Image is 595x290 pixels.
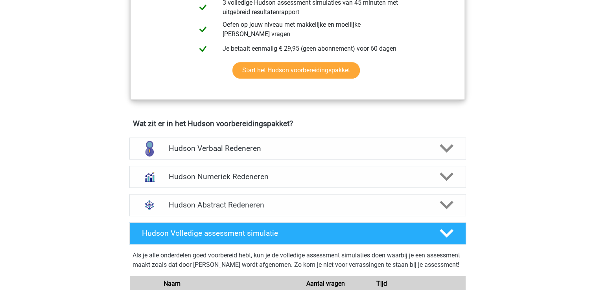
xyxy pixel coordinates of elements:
[133,251,463,273] div: Als je alle onderdelen goed voorbereid hebt, kun je de volledige assessment simulaties doen waarb...
[126,194,469,216] a: abstract redeneren Hudson Abstract Redeneren
[126,138,469,160] a: verbaal redeneren Hudson Verbaal Redeneren
[232,62,360,79] a: Start het Hudson voorbereidingspakket
[158,279,298,288] div: Naam
[142,229,427,238] h4: Hudson Volledige assessment simulatie
[169,144,426,153] h4: Hudson Verbaal Redeneren
[139,138,160,159] img: verbaal redeneren
[126,166,469,188] a: numeriek redeneren Hudson Numeriek Redeneren
[139,195,160,215] img: abstract redeneren
[139,167,160,187] img: numeriek redeneren
[169,172,426,181] h4: Hudson Numeriek Redeneren
[354,279,409,288] div: Tijd
[169,200,426,209] h4: Hudson Abstract Redeneren
[133,119,462,128] h4: Wat zit er in het Hudson voorbereidingspakket?
[297,279,353,288] div: Aantal vragen
[126,222,469,244] a: Hudson Volledige assessment simulatie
